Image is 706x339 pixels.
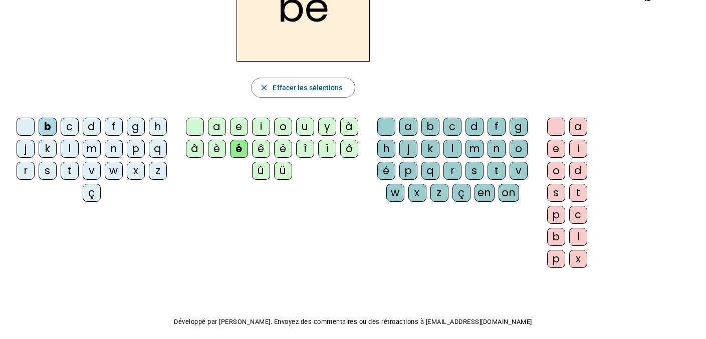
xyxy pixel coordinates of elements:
[399,140,417,158] div: j
[547,206,565,224] div: p
[251,78,355,98] button: Effacer les sélections
[569,162,587,180] div: d
[443,162,461,180] div: r
[443,140,461,158] div: l
[488,162,506,180] div: t
[61,118,79,136] div: c
[465,118,484,136] div: d
[488,118,506,136] div: f
[39,140,57,158] div: k
[149,118,167,136] div: h
[547,228,565,246] div: b
[547,140,565,158] div: e
[569,206,587,224] div: c
[421,140,439,158] div: k
[421,162,439,180] div: q
[318,118,336,136] div: y
[499,184,519,202] div: on
[430,184,448,202] div: z
[149,140,167,158] div: q
[17,140,35,158] div: j
[274,118,292,136] div: o
[252,140,270,158] div: ê
[465,140,484,158] div: m
[61,140,79,158] div: l
[443,118,461,136] div: c
[127,140,145,158] div: p
[208,118,226,136] div: a
[465,162,484,180] div: s
[377,162,395,180] div: é
[569,118,587,136] div: a
[510,162,528,180] div: v
[452,184,470,202] div: ç
[569,228,587,246] div: l
[274,140,292,158] div: ë
[83,162,101,180] div: v
[230,118,248,136] div: e
[208,140,226,158] div: è
[377,140,395,158] div: h
[127,162,145,180] div: x
[105,118,123,136] div: f
[17,162,35,180] div: r
[260,83,269,92] mat-icon: close
[127,118,145,136] div: g
[83,118,101,136] div: d
[252,118,270,136] div: i
[61,162,79,180] div: t
[399,162,417,180] div: p
[105,162,123,180] div: w
[569,250,587,268] div: x
[83,140,101,158] div: m
[421,118,439,136] div: b
[186,140,204,158] div: â
[296,118,314,136] div: u
[547,184,565,202] div: s
[547,250,565,268] div: p
[273,82,342,94] span: Effacer les sélections
[510,140,528,158] div: o
[569,184,587,202] div: t
[296,140,314,158] div: î
[39,118,57,136] div: b
[39,162,57,180] div: s
[340,118,358,136] div: à
[408,184,426,202] div: x
[386,184,404,202] div: w
[475,184,495,202] div: en
[510,118,528,136] div: g
[488,140,506,158] div: n
[149,162,167,180] div: z
[318,140,336,158] div: ï
[83,184,101,202] div: ç
[547,162,565,180] div: o
[399,118,417,136] div: a
[8,316,698,328] p: Développé par [PERSON_NAME]. Envoyez des commentaires ou des rétroactions à [EMAIL_ADDRESS][DOMAI...
[252,162,270,180] div: û
[340,140,358,158] div: ô
[274,162,292,180] div: ü
[105,140,123,158] div: n
[230,140,248,158] div: é
[569,140,587,158] div: i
